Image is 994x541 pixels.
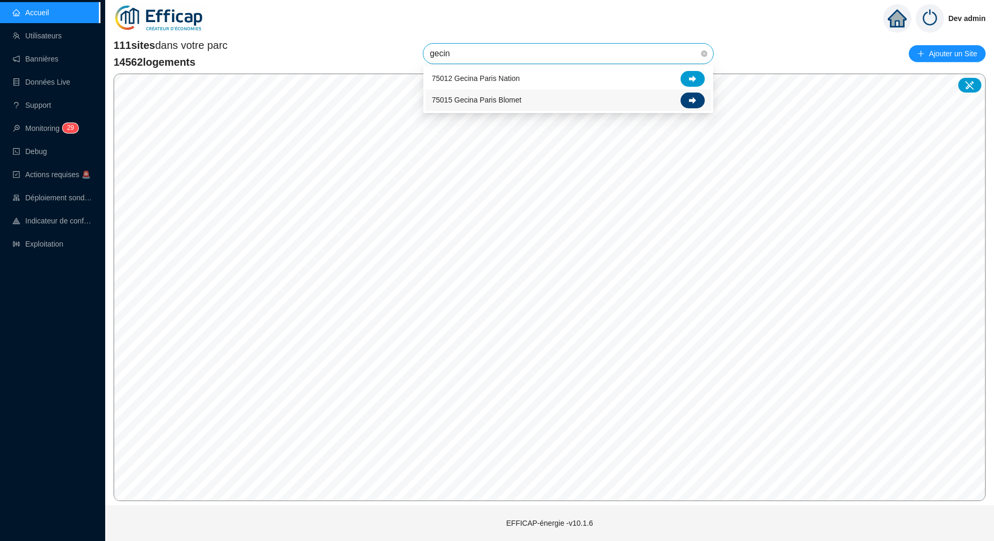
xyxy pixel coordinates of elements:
[948,2,986,35] span: Dev admin
[13,193,93,202] a: clusterDéploiement sondes
[909,45,986,62] button: Ajouter un Site
[917,50,925,57] span: plus
[13,101,51,109] a: questionSupport
[13,32,62,40] a: teamUtilisateurs
[425,89,711,111] div: 75015 Gecina Paris Blomet
[425,68,711,89] div: 75012 Gecina Paris Nation
[916,4,944,33] img: power
[114,38,228,53] span: dans votre parc
[114,39,155,51] span: 111 sites
[13,124,75,132] a: monitorMonitoring29
[929,46,977,61] span: Ajouter un Site
[432,73,520,84] span: 75012 Gecina Paris Nation
[67,124,70,131] span: 2
[506,519,593,527] span: EFFICAP-énergie - v10.1.6
[114,55,228,69] span: 14562 logements
[13,217,93,225] a: heat-mapIndicateur de confort
[13,78,70,86] a: databaseDonnées Live
[701,50,707,57] span: close-circle
[13,8,49,17] a: homeAccueil
[70,124,74,131] span: 9
[25,170,90,179] span: Actions requises 🚨
[13,171,20,178] span: check-square
[432,95,521,106] span: 75015 Gecina Paris Blomet
[114,74,986,501] canvas: Map
[63,123,78,133] sup: 29
[13,55,58,63] a: notificationBannières
[13,240,63,248] a: slidersExploitation
[13,147,47,156] a: codeDebug
[888,9,907,28] span: home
